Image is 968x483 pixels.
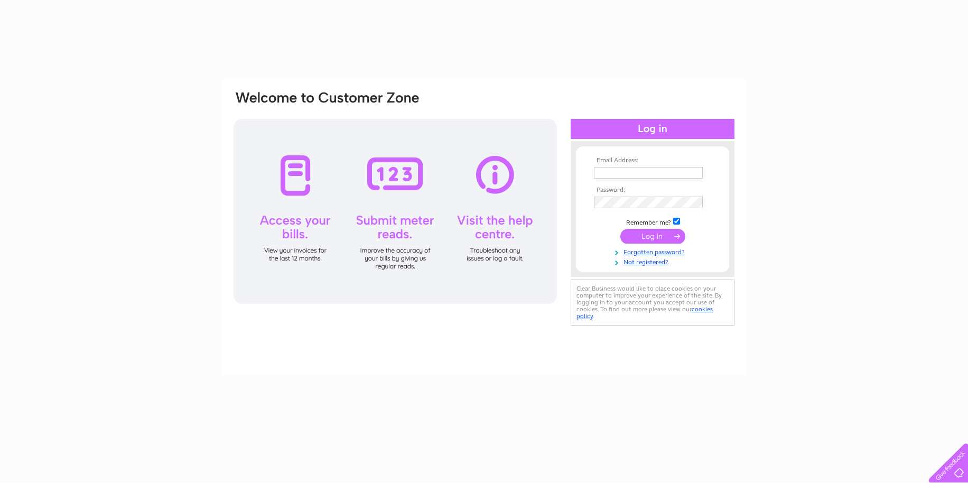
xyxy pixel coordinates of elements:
a: cookies policy [576,305,713,320]
th: Email Address: [591,157,714,164]
input: Submit [620,229,685,244]
td: Remember me? [591,216,714,227]
a: Forgotten password? [594,246,714,256]
div: Clear Business would like to place cookies on your computer to improve your experience of the sit... [571,280,734,326]
a: Not registered? [594,256,714,266]
th: Password: [591,187,714,194]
